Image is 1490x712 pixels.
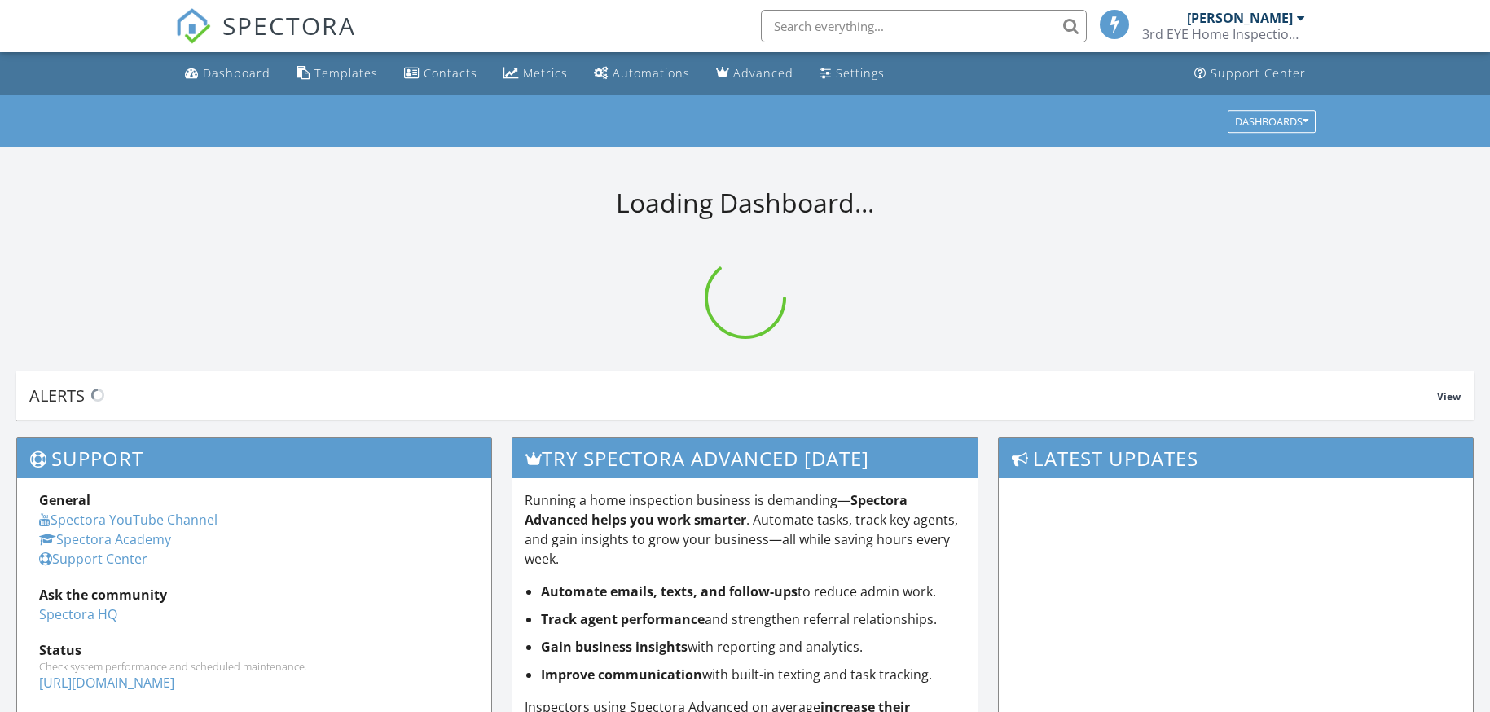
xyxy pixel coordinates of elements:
div: Advanced [733,65,793,81]
a: Spectora HQ [39,605,117,623]
a: Support Center [39,550,147,568]
div: [PERSON_NAME] [1187,10,1293,26]
div: Ask the community [39,585,469,604]
li: and strengthen referral relationships. [541,609,965,629]
a: [URL][DOMAIN_NAME] [39,674,174,692]
span: View [1437,389,1461,403]
div: 3rd EYE Home Inspection LLC [1142,26,1305,42]
h3: Latest Updates [999,438,1473,478]
li: to reduce admin work. [541,582,965,601]
p: Running a home inspection business is demanding— . Automate tasks, track key agents, and gain ins... [525,490,965,569]
a: Dashboard [178,59,277,89]
strong: Automate emails, texts, and follow-ups [541,582,798,600]
a: Spectora YouTube Channel [39,511,218,529]
div: Status [39,640,469,660]
h3: Try spectora advanced [DATE] [512,438,977,478]
strong: Improve communication [541,666,702,683]
strong: General [39,491,90,509]
div: Dashboards [1235,116,1308,127]
div: Settings [836,65,885,81]
a: Settings [813,59,891,89]
li: with built-in texting and task tracking. [541,665,965,684]
input: Search everything... [761,10,1087,42]
strong: Spectora Advanced helps you work smarter [525,491,908,529]
strong: Gain business insights [541,638,688,656]
button: Dashboards [1228,110,1316,133]
img: The Best Home Inspection Software - Spectora [175,8,211,44]
span: SPECTORA [222,8,356,42]
div: Metrics [523,65,568,81]
a: Spectora Academy [39,530,171,548]
a: Automations (Basic) [587,59,697,89]
a: Contacts [398,59,484,89]
div: Contacts [424,65,477,81]
a: Templates [290,59,385,89]
a: Support Center [1188,59,1312,89]
h3: Support [17,438,491,478]
a: Metrics [497,59,574,89]
div: Dashboard [203,65,270,81]
a: SPECTORA [175,22,356,56]
div: Support Center [1211,65,1306,81]
li: with reporting and analytics. [541,637,965,657]
div: Templates [314,65,378,81]
div: Check system performance and scheduled maintenance. [39,660,469,673]
div: Automations [613,65,690,81]
a: Advanced [710,59,800,89]
strong: Track agent performance [541,610,705,628]
div: Alerts [29,385,1437,407]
